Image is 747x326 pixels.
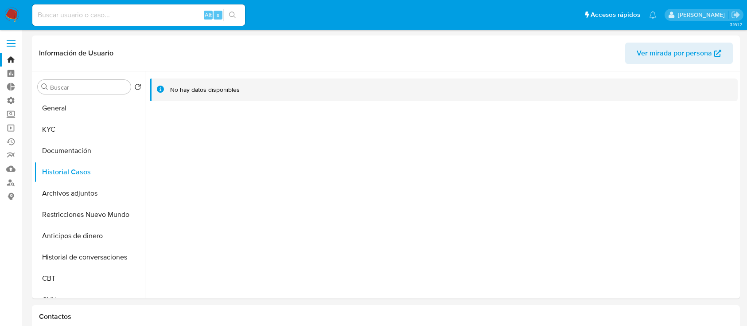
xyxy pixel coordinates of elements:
a: Notificaciones [649,11,657,19]
span: s [217,11,219,19]
button: Buscar [41,83,48,90]
span: Accesos rápidos [591,10,640,20]
button: Anticipos de dinero [34,225,145,247]
p: ezequiel.castrillon@mercadolibre.com [678,11,728,19]
button: Volver al orden por defecto [134,83,141,93]
input: Buscar [50,83,127,91]
span: Ver mirada por persona [637,43,712,64]
a: Salir [731,10,740,20]
button: General [34,98,145,119]
button: CBT [34,268,145,289]
button: KYC [34,119,145,140]
button: Historial de conversaciones [34,247,145,268]
button: CVU [34,289,145,310]
h1: Contactos [39,312,733,321]
button: search-icon [223,9,241,21]
span: Alt [205,11,212,19]
input: Buscar usuario o caso... [32,9,245,21]
button: Documentación [34,140,145,161]
button: Restricciones Nuevo Mundo [34,204,145,225]
button: Archivos adjuntos [34,183,145,204]
button: Historial Casos [34,161,145,183]
h1: Información de Usuario [39,49,113,58]
button: Ver mirada por persona [625,43,733,64]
